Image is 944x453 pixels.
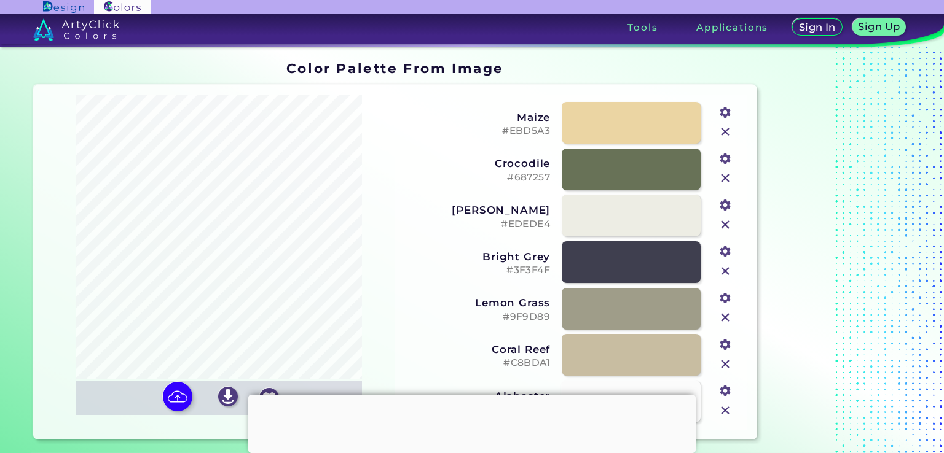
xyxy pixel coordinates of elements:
h5: Sign Up [860,22,899,31]
h1: Color Palette From Image [286,59,504,77]
img: icon_close.svg [717,124,733,140]
h3: Maize [404,111,550,123]
a: Sign Up [854,20,903,36]
img: icon_close.svg [717,356,733,372]
h3: Applications [696,23,768,32]
h3: Coral Reef [404,343,550,355]
img: icon_favourite_white.svg [259,388,279,408]
h3: [PERSON_NAME] [404,204,550,216]
h5: #9F9D89 [404,311,550,323]
img: icon_close.svg [717,403,733,419]
iframe: Advertisement [248,395,696,450]
h3: Tools [627,23,658,32]
h5: #687257 [404,172,550,184]
img: icon picture [163,382,192,411]
img: icon_close.svg [717,217,733,233]
img: icon_close.svg [717,263,733,279]
img: icon_close.svg [717,309,733,325]
h3: Crocodile [404,157,550,169]
img: ArtyClick Design logo [43,1,84,13]
h3: Lemon Grass [404,296,550,309]
a: Sign In [794,20,840,36]
h3: Alabaster [404,390,550,402]
h5: Sign In [800,23,834,32]
img: icon_download_white.svg [218,387,238,406]
h5: #C8BDA1 [404,357,550,369]
h5: #EDEDE4 [404,219,550,230]
h5: #EBD5A3 [404,125,550,137]
h3: Bright Grey [404,250,550,263]
h5: #3F3F4F [404,265,550,276]
img: logo_artyclick_colors_white.svg [33,18,120,41]
img: icon_close.svg [717,170,733,186]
